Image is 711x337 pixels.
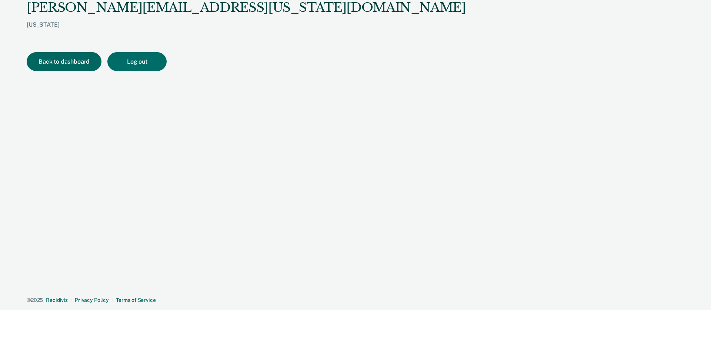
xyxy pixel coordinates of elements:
[27,52,101,71] button: Back to dashboard
[27,297,43,303] span: © 2025
[27,59,107,65] a: Back to dashboard
[107,52,167,71] button: Log out
[27,297,681,303] div: · ·
[75,297,109,303] a: Privacy Policy
[46,297,68,303] a: Recidiviz
[116,297,156,303] a: Terms of Service
[27,21,466,40] div: [US_STATE]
